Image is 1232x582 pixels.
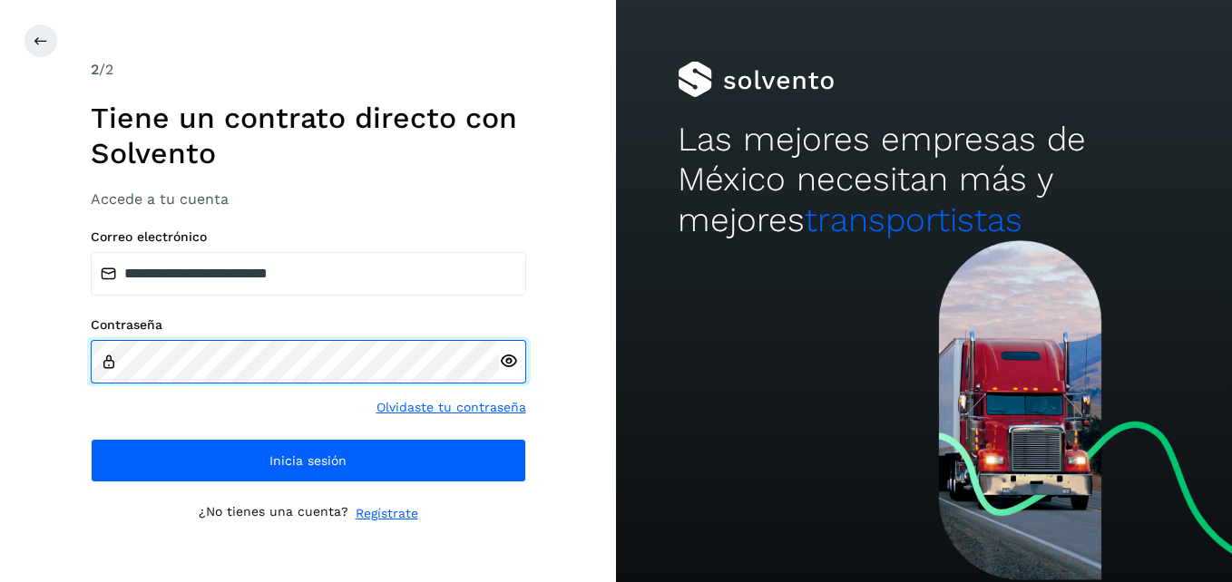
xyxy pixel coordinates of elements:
[91,229,526,245] label: Correo electrónico
[91,59,526,81] div: /2
[376,398,526,417] a: Olvidaste tu contraseña
[356,504,418,523] a: Regístrate
[91,317,526,333] label: Contraseña
[91,101,526,170] h1: Tiene un contrato directo con Solvento
[269,454,347,467] span: Inicia sesión
[678,120,1170,240] h2: Las mejores empresas de México necesitan más y mejores
[91,190,526,208] h3: Accede a tu cuenta
[91,61,99,78] span: 2
[805,200,1022,239] span: transportistas
[91,439,526,482] button: Inicia sesión
[199,504,348,523] p: ¿No tienes una cuenta?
